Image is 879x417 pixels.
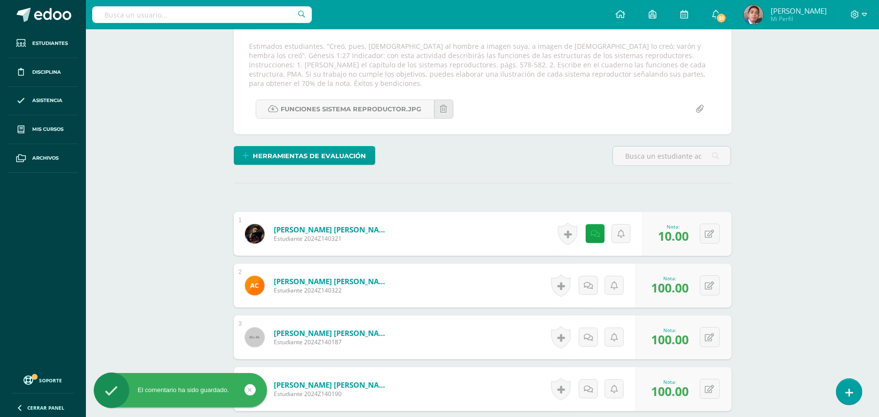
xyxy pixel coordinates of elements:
span: Cerrar panel [27,404,64,411]
div: Nota: [652,327,689,334]
a: [PERSON_NAME] [PERSON_NAME] [274,328,391,338]
span: Disciplina [32,68,61,76]
div: Nota: [658,223,689,230]
span: Soporte [40,377,62,384]
img: 45x45 [245,328,265,347]
a: Estudiantes [8,29,78,58]
a: Disciplina [8,58,78,87]
div: Nota: [652,378,689,385]
span: Archivos [32,154,59,162]
span: Mi Perfil [771,15,827,23]
span: 100.00 [652,383,689,399]
span: 100.00 [652,279,689,296]
span: [PERSON_NAME] [771,6,827,16]
a: Soporte [12,373,74,386]
a: [PERSON_NAME] [PERSON_NAME] [274,380,391,390]
div: Nota: [652,275,689,282]
span: Mis cursos [32,125,63,133]
span: Asistencia [32,97,62,104]
span: Estudiante 2024Z140322 [274,286,391,294]
span: Estudiantes [32,40,68,47]
span: 100.00 [652,331,689,348]
a: Herramientas de evaluación [234,146,375,165]
span: 10.00 [658,228,689,244]
div: El comentario ha sido guardado. [94,386,267,395]
div: Estimados estudiantes. ”Creó, pues, [DEMOGRAPHIC_DATA] al hombre a imagen suya, a imagen de [DEMO... [245,42,720,88]
a: [PERSON_NAME] [PERSON_NAME] [274,276,391,286]
input: Busca un usuario... [92,6,312,23]
span: Herramientas de evaluación [253,147,366,165]
a: Funciones sistema reproductor.jpg [256,100,434,119]
span: Estudiante 2024Z140190 [274,390,391,398]
a: Asistencia [8,87,78,116]
span: Estudiante 2024Z140187 [274,338,391,346]
a: Mis cursos [8,115,78,144]
img: a525f3d8d78af0b01a64a68be76906e5.png [245,224,265,244]
span: 51 [716,13,727,23]
a: Archivos [8,144,78,173]
a: [PERSON_NAME] [PERSON_NAME] [274,225,391,234]
span: Estudiante 2024Z140321 [274,234,391,243]
img: b61e84f0831146bb8e1351bb939bf5fa.png [245,276,265,295]
input: Busca un estudiante aquí... [613,146,731,166]
img: 045b1e7a8ae5b45e72d08cce8d27521f.png [744,5,763,24]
